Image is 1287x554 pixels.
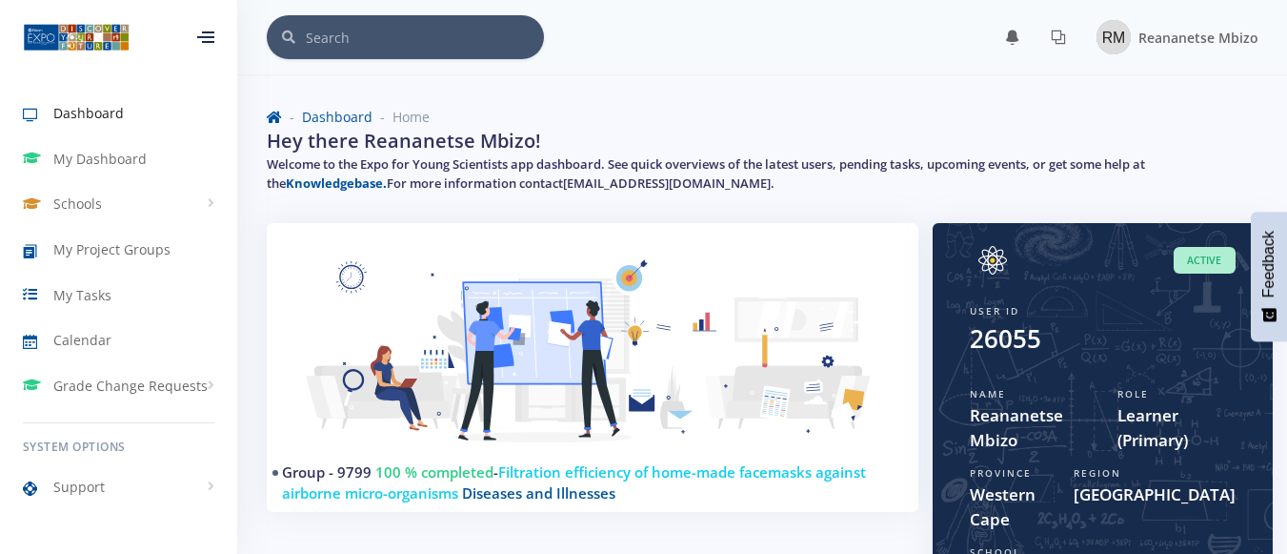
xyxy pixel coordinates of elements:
span: User ID [970,304,1019,318]
span: Reananetse Mbizo [970,403,1089,452]
div: 26055 [970,320,1041,358]
span: Schools [53,194,102,214]
span: My Dashboard [53,149,147,169]
span: Support [53,477,105,497]
img: Learner [290,246,895,476]
img: ... [23,22,130,52]
span: Western Cape [970,482,1045,531]
li: Home [372,107,430,127]
span: Calendar [53,330,111,350]
a: Dashboard [302,108,372,126]
span: Dashboard [53,103,124,123]
input: Search [306,15,544,59]
span: Learner (Primary) [1117,403,1237,452]
a: [EMAIL_ADDRESS][DOMAIN_NAME] [563,174,771,192]
span: Role [1117,387,1149,400]
span: Province [970,466,1032,480]
a: Knowledgebase. [286,174,387,192]
span: Reananetse Mbizo [1138,29,1258,47]
span: My Tasks [53,285,111,305]
nav: breadcrumb [267,107,1258,127]
span: Grade Change Requests [53,376,208,396]
h2: Hey there Reananetse Mbizo! [267,127,541,155]
img: Image placeholder [970,246,1016,275]
span: Active [1174,247,1236,275]
a: Group - 9799 [282,462,372,482]
span: Feedback [1260,231,1277,298]
span: Region [1074,466,1121,480]
span: My Project Groups [53,239,171,259]
button: Feedback - Show survey [1251,212,1287,341]
span: Filtration efficiency of home-made facemasks against airborne micro-organisms [282,462,866,503]
span: Name [970,387,1006,400]
h6: System Options [23,439,214,456]
img: Image placeholder [1096,20,1131,54]
h5: Welcome to the Expo for Young Scientists app dashboard. See quick overviews of the latest users, ... [267,155,1258,193]
span: [GEOGRAPHIC_DATA] [1074,482,1236,507]
h4: - [282,462,888,504]
span: Diseases and Illnesses [462,483,615,503]
span: 100 % completed [375,462,493,482]
a: Image placeholder Reananetse Mbizo [1081,16,1258,58]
